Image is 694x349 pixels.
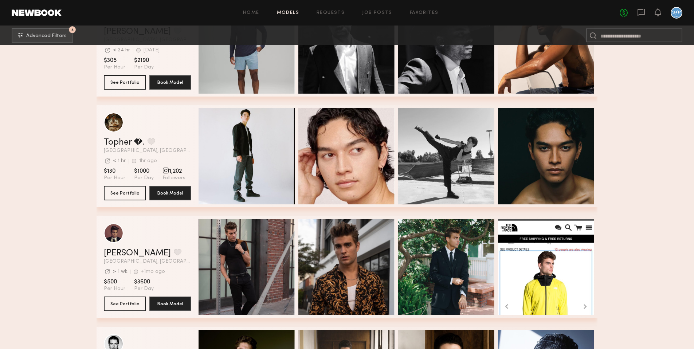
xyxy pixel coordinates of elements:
span: Followers [162,175,185,181]
div: 1hr ago [139,158,157,164]
button: See Portfolio [104,297,146,311]
a: Requests [317,11,345,15]
span: $2190 [134,57,154,64]
div: +1mo ago [141,269,165,274]
a: Favorites [410,11,439,15]
span: $500 [104,278,125,286]
span: 4 [71,28,74,31]
span: Per Day [134,175,154,181]
button: See Portfolio [104,186,146,200]
a: Topher �. [104,138,145,147]
button: See Portfolio [104,75,146,90]
button: Book Model [149,186,191,200]
button: 4Advanced Filters [12,28,73,43]
button: Book Model [149,75,191,90]
span: $305 [104,57,125,64]
span: $1000 [134,168,154,175]
span: Per Day [134,286,154,292]
div: > 1 wk [113,269,128,274]
span: Advanced Filters [26,34,67,39]
div: [DATE] [144,48,160,53]
button: Book Model [149,297,191,311]
span: $3600 [134,278,154,286]
div: < 1 hr [113,158,126,164]
span: 1,202 [162,168,185,175]
span: $130 [104,168,125,175]
span: [GEOGRAPHIC_DATA], [GEOGRAPHIC_DATA] [104,259,191,264]
a: [PERSON_NAME] [104,249,171,258]
span: Per Day [134,64,154,71]
a: Models [277,11,299,15]
span: Per Hour [104,286,125,292]
span: Per Hour [104,175,125,181]
a: Job Posts [362,11,392,15]
div: < 24 hr [113,48,130,53]
span: [GEOGRAPHIC_DATA], [GEOGRAPHIC_DATA] [104,148,191,153]
a: Home [243,11,259,15]
span: Per Hour [104,64,125,71]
